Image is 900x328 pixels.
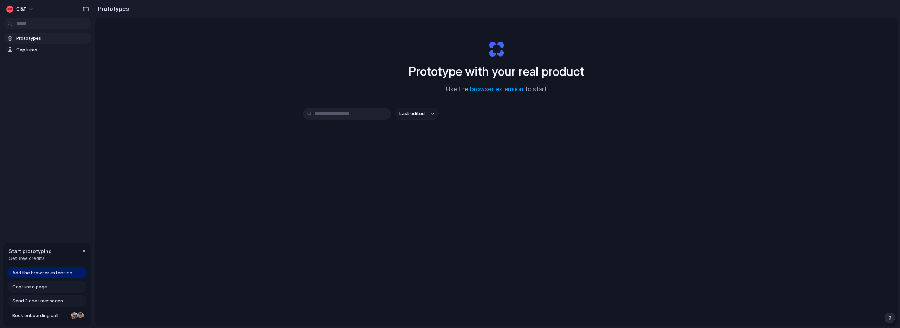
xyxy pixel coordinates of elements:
[7,310,87,321] a: Book onboarding call
[4,4,37,15] button: CI&T
[16,6,26,13] span: CI&T
[95,5,129,13] h2: Prototypes
[9,255,52,262] span: Get free credits
[12,312,68,319] span: Book onboarding call
[395,108,439,120] button: Last edited
[12,297,63,304] span: Send 3 chat messages
[16,35,89,42] span: Prototypes
[9,248,52,255] span: Start prototyping
[4,45,91,55] a: Captures
[70,311,78,320] div: Nicole Kubica
[446,85,547,94] span: Use the to start
[16,46,89,53] span: Captures
[76,311,85,320] div: Christian Iacullo
[4,33,91,44] a: Prototypes
[12,269,72,276] span: Add the browser extension
[399,110,425,117] span: Last edited
[12,283,47,290] span: Capture a page
[470,86,523,93] a: browser extension
[409,62,584,81] h1: Prototype with your real product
